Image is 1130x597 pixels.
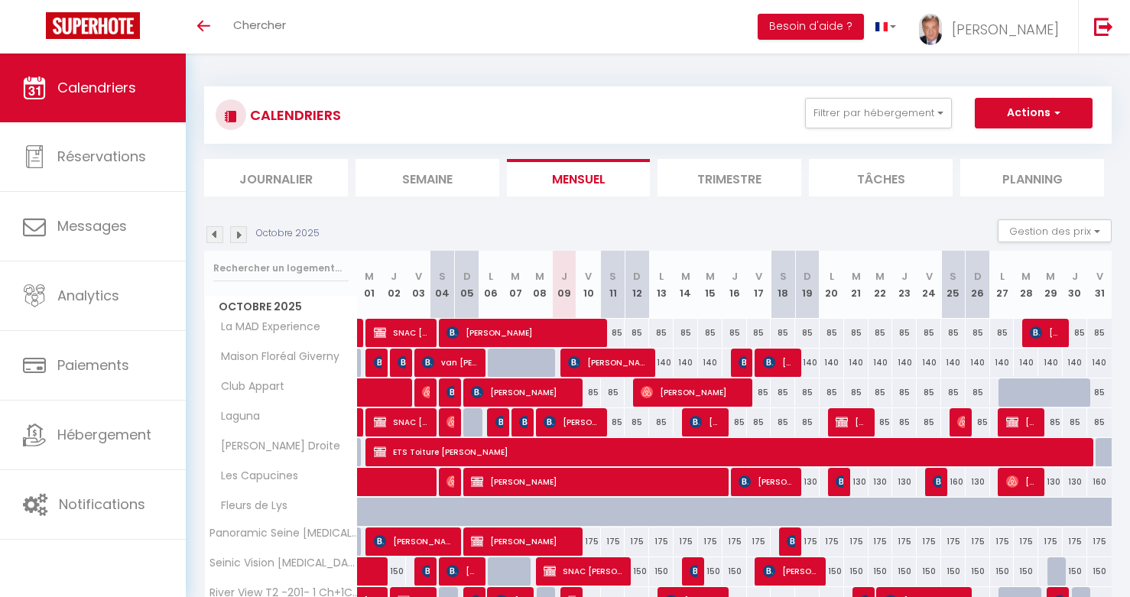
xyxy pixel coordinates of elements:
span: [PERSON_NAME] [471,527,573,556]
div: 85 [649,319,674,347]
span: [PERSON_NAME] [952,20,1059,39]
div: 140 [917,349,941,377]
abbr: D [633,269,641,284]
th: 03 [406,251,430,319]
div: 85 [869,408,893,436]
span: [PERSON_NAME] [374,527,453,556]
div: 85 [722,319,747,347]
div: 85 [674,319,698,347]
div: 150 [844,557,869,586]
abbr: L [1000,269,1005,284]
abbr: V [1096,269,1103,284]
div: 175 [844,527,869,556]
div: 175 [1063,527,1087,556]
div: 130 [966,468,990,496]
div: 85 [869,319,893,347]
th: 27 [990,251,1015,319]
span: Seinic Vision [MEDICAL_DATA] -101- 1 Ch +1 Ch cabine 4 Pers [207,557,360,569]
span: [PERSON_NAME] [690,407,721,436]
span: SNAC [PERSON_NAME] [PERSON_NAME] [374,407,429,436]
div: 85 [1087,319,1112,347]
span: [PERSON_NAME] Droite [207,438,344,455]
li: Trimestre [658,159,801,196]
div: 85 [844,319,869,347]
abbr: D [804,269,811,284]
div: 85 [698,319,722,347]
abbr: J [732,269,738,284]
div: 175 [869,527,893,556]
button: Gestion des prix [998,219,1112,242]
span: [PERSON_NAME] [374,348,382,377]
span: [PERSON_NAME] [422,556,430,586]
div: 140 [795,349,820,377]
th: 10 [576,251,601,319]
div: 85 [747,319,771,347]
abbr: S [609,269,616,284]
abbr: J [391,269,397,284]
span: [PERSON_NAME] [446,556,478,586]
abbr: S [950,269,956,284]
div: 150 [941,557,966,586]
abbr: M [1046,269,1055,284]
th: 17 [747,251,771,319]
abbr: L [659,269,664,284]
div: 85 [892,378,917,407]
div: 130 [869,468,893,496]
div: 175 [990,527,1015,556]
div: 150 [722,557,747,586]
div: 160 [1087,468,1112,496]
div: 85 [966,319,990,347]
abbr: S [439,269,446,284]
div: 175 [1038,527,1063,556]
span: Club Appart [207,378,288,395]
div: 175 [917,527,941,556]
th: 24 [917,251,941,319]
div: 85 [625,319,649,347]
li: Mensuel [507,159,651,196]
img: Super Booking [46,12,140,39]
span: [PERSON_NAME] [1006,407,1037,436]
div: 175 [698,527,722,556]
div: 85 [966,378,990,407]
span: [PERSON_NAME] [446,318,596,347]
div: 150 [1063,557,1087,586]
div: 150 [1014,557,1038,586]
span: Paiements [57,355,129,375]
div: 140 [698,349,722,377]
th: 13 [649,251,674,319]
span: [PERSON_NAME] [446,407,454,436]
span: ETS Toiture [PERSON_NAME] [374,437,1069,466]
th: 16 [722,251,747,319]
div: 85 [1038,408,1063,436]
div: 175 [625,527,649,556]
span: [PERSON_NAME] [836,467,843,496]
th: 15 [698,251,722,319]
div: 85 [795,408,820,436]
span: Maison Floréal Giverny [207,349,343,365]
div: 140 [820,349,844,377]
th: 09 [552,251,576,319]
span: Laguna [207,408,265,425]
th: 29 [1038,251,1063,319]
img: ... [919,14,942,45]
div: 85 [771,408,795,436]
div: 160 [941,468,966,496]
div: 150 [966,557,990,586]
div: 85 [747,408,771,436]
div: 175 [649,527,674,556]
span: kerim son [739,348,746,377]
div: 85 [795,319,820,347]
div: 175 [576,527,601,556]
div: 130 [1038,468,1063,496]
li: Journalier [204,159,348,196]
div: 150 [990,557,1015,586]
div: 140 [844,349,869,377]
abbr: M [852,269,861,284]
th: 01 [358,251,382,319]
th: 12 [625,251,649,319]
th: 26 [966,251,990,319]
div: 140 [1014,349,1038,377]
div: 175 [966,527,990,556]
div: 130 [1063,468,1087,496]
div: 150 [625,557,649,586]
